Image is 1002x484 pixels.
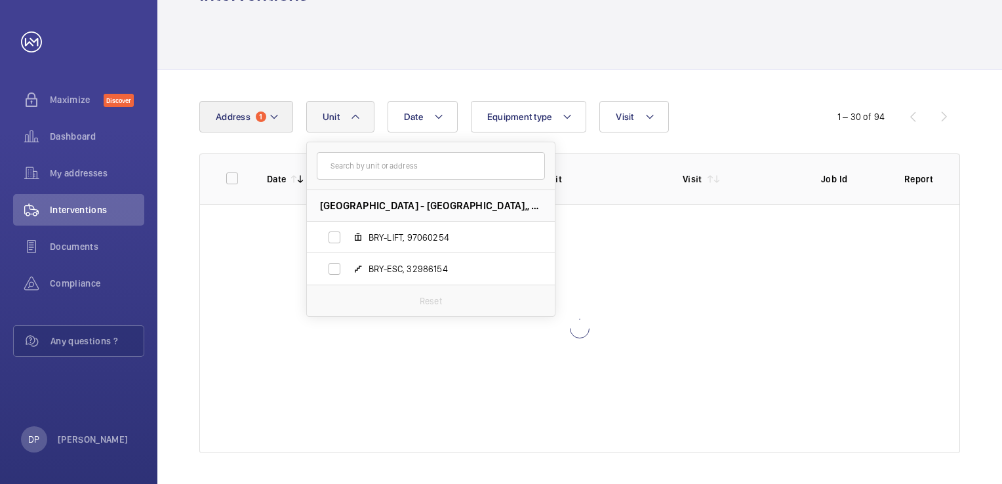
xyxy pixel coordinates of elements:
[104,94,134,107] span: Discover
[320,199,542,212] span: [GEOGRAPHIC_DATA] - [GEOGRAPHIC_DATA],, [GEOGRAPHIC_DATA]
[216,111,250,122] span: Address
[388,101,458,132] button: Date
[904,172,933,186] p: Report
[50,240,144,253] span: Documents
[616,111,633,122] span: Visit
[404,111,423,122] span: Date
[369,262,521,275] span: BRY-ESC, 32986154
[199,101,293,132] button: Address1
[306,101,374,132] button: Unit
[58,433,129,446] p: [PERSON_NAME]
[50,167,144,180] span: My addresses
[28,433,39,446] p: DP
[323,111,340,122] span: Unit
[369,231,521,244] span: BRY-LIFT, 97060254
[487,111,552,122] span: Equipment type
[50,334,144,348] span: Any questions ?
[317,152,545,180] input: Search by unit or address
[837,110,885,123] div: 1 – 30 of 94
[50,93,104,106] span: Maximize
[420,294,442,308] p: Reset
[256,111,266,122] span: 1
[599,101,668,132] button: Visit
[821,172,883,186] p: Job Id
[50,130,144,143] span: Dashboard
[471,101,587,132] button: Equipment type
[50,203,144,216] span: Interventions
[267,172,286,186] p: Date
[544,172,662,186] p: Unit
[50,277,144,290] span: Compliance
[683,172,702,186] p: Visit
